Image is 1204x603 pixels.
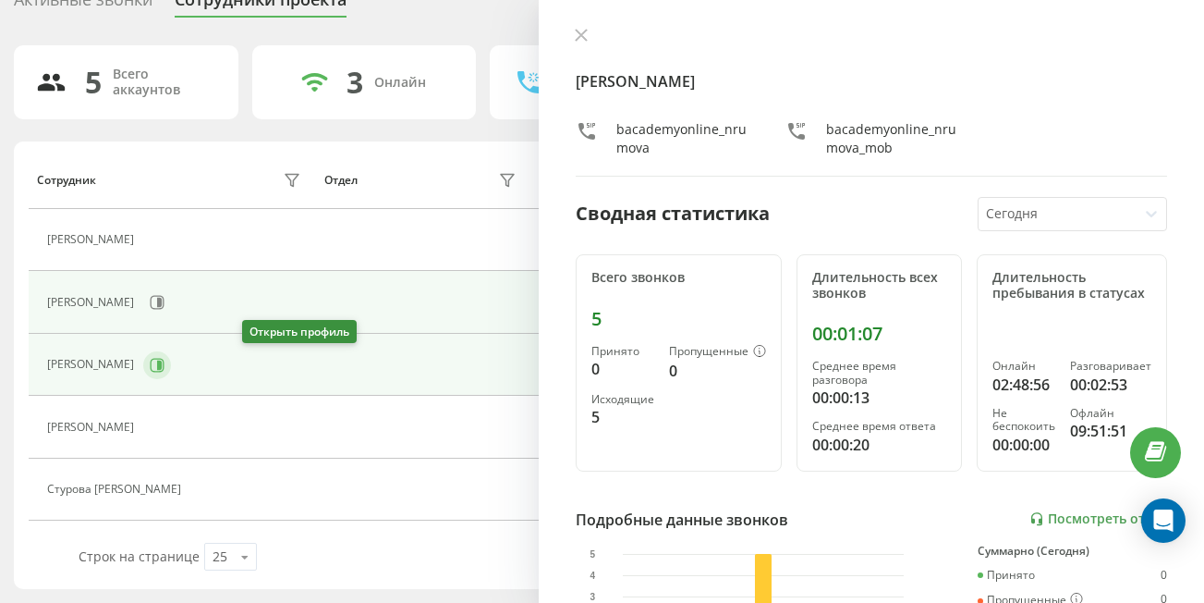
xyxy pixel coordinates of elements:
div: [PERSON_NAME] [47,296,139,309]
div: 25 [213,548,227,566]
div: 00:00:13 [812,387,946,409]
div: [PERSON_NAME] [47,358,139,371]
text: 4 [590,570,595,580]
h4: [PERSON_NAME] [576,70,1167,92]
text: 3 [590,591,595,601]
div: Офлайн [1070,407,1151,420]
div: Принято [591,345,654,358]
div: Принято [978,569,1035,582]
div: 5 [591,406,654,428]
div: Длительность пребывания в статусах [992,270,1151,301]
div: Исходящие [591,393,654,406]
div: 00:02:53 [1070,374,1151,396]
div: Сотрудник [37,174,96,187]
a: Посмотреть отчет [1029,511,1167,527]
div: 0 [591,358,654,380]
div: Не беспокоить [992,407,1055,434]
span: Строк на странице [79,548,200,565]
div: Онлайн [374,75,426,91]
div: 02:48:56 [992,374,1055,396]
div: Всего звонков [591,270,766,286]
div: Среднее время разговора [812,360,946,387]
div: 0 [669,360,766,382]
div: 09:51:51 [1070,420,1151,442]
div: Онлайн [992,360,1055,373]
div: bacademyonline_nrumova_mob [826,120,958,157]
div: 00:00:00 [992,434,1055,456]
div: 5 [591,308,766,330]
div: Cтурова [PERSON_NAME] [47,483,186,496]
div: bacademyonline_nrumova [616,120,748,157]
div: Пропущенные [669,345,766,360]
div: Отдел [324,174,358,187]
div: Всего аккаунтов [113,67,216,98]
div: [PERSON_NAME] [47,421,139,434]
div: [PERSON_NAME] [47,233,139,246]
div: Сводная статистика [576,200,770,228]
div: Среднее время ответа [812,420,946,433]
div: Подробные данные звонков [576,509,788,531]
div: Суммарно (Сегодня) [978,545,1167,558]
div: Open Intercom Messenger [1141,498,1186,543]
div: 5 [85,65,102,100]
div: 00:01:07 [812,323,946,345]
div: 00:00:20 [812,434,946,456]
div: 0 [1161,569,1167,582]
div: Открыть профиль [242,320,357,343]
div: 3 [347,65,363,100]
div: Длительность всех звонков [812,270,946,301]
div: Разговаривает [1070,360,1151,373]
text: 5 [590,548,595,559]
